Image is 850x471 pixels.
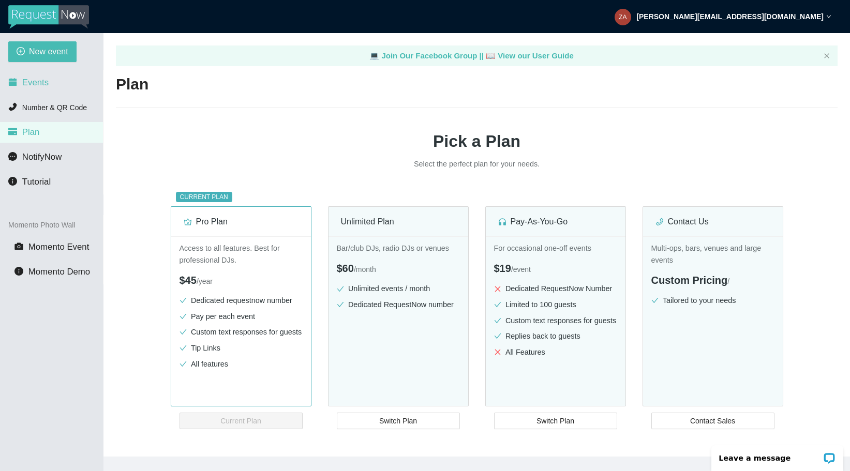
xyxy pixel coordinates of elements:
[494,299,617,311] li: Limited to 100 guests
[180,328,187,336] span: check
[494,413,617,429] button: Switch Plan
[705,438,850,471] iframe: LiveChat chat widget
[180,326,303,338] li: Custom text responses for guests
[494,332,501,340] span: check
[180,295,303,307] li: Dedicated requestnow number
[369,51,379,60] span: laptop
[511,265,531,274] span: / event
[8,127,17,136] span: credit-card
[494,242,617,254] p: For occasional one-off events
[826,14,831,19] span: down
[494,315,617,327] li: Custom text responses for guests
[690,415,735,427] span: Contact Sales
[8,78,17,86] span: calendar
[180,311,303,323] li: Pay per each event
[354,265,376,274] span: / month
[369,51,486,60] a: laptop Join Our Facebook Group ||
[494,283,617,295] li: Dedicated RequestNow Number
[8,5,89,29] img: RequestNow
[337,413,460,429] button: Switch Plan
[180,297,187,304] span: check
[536,415,574,427] span: Switch Plan
[197,277,213,285] span: / year
[824,53,830,59] button: close
[8,102,17,111] span: phone
[180,360,187,368] span: check
[22,177,51,187] span: Tutorial
[486,51,574,60] a: laptop View our User Guide
[341,215,456,228] div: Unlimited Plan
[655,218,664,226] span: phone
[14,242,23,251] span: camera
[29,45,68,58] span: New event
[651,242,774,266] p: Multi-ops, bars, venues and large events
[322,158,632,170] p: Select the perfect plan for your needs.
[180,342,303,354] li: Tip Links
[494,263,511,274] span: $19
[494,348,501,356] span: close
[494,285,501,293] span: close
[8,177,17,186] span: info-circle
[17,47,25,57] span: plus-circle
[14,267,23,276] span: info-circle
[494,301,501,308] span: check
[727,277,729,285] span: /
[337,242,460,254] p: Bar/club DJs, radio DJs or venues
[655,215,770,228] div: Contact Us
[651,413,774,429] button: Contact Sales
[494,346,617,358] li: All Features
[180,344,187,352] span: check
[651,297,659,304] span: check
[180,242,303,266] p: Access to all features. Best for professional DJs.
[615,9,631,25] img: f5a2f694bfdffa8528342b2e2c8ad630
[337,285,344,293] span: check
[494,317,501,324] span: check
[116,128,838,154] h1: Pick a Plan
[379,415,417,427] span: Switch Plan
[176,192,232,202] sup: CURRENT PLAN
[494,330,617,342] li: Replies back to guests
[337,299,460,311] li: Dedicated RequestNow number
[22,127,40,137] span: Plan
[180,358,303,370] li: All features
[486,51,496,60] span: laptop
[651,275,728,286] span: Custom Pricing
[636,12,824,21] strong: [PERSON_NAME][EMAIL_ADDRESS][DOMAIN_NAME]
[180,275,197,286] span: $45
[116,74,838,95] h2: Plan
[184,215,299,228] div: Pro Plan
[337,283,460,295] li: Unlimited events / month
[8,41,77,62] button: plus-circleNew event
[498,215,613,228] div: Pay-As-You-Go
[28,242,90,252] span: Momento Event
[22,103,87,112] span: Number & QR Code
[28,267,90,277] span: Momento Demo
[180,413,303,429] button: Current Plan
[498,218,506,226] span: customer-service
[180,313,187,320] span: check
[337,301,344,308] span: check
[651,295,774,307] li: Tailored to your needs
[8,152,17,161] span: message
[337,263,354,274] span: $60
[184,218,192,226] span: crown
[22,152,62,162] span: NotifyNow
[22,78,49,87] span: Events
